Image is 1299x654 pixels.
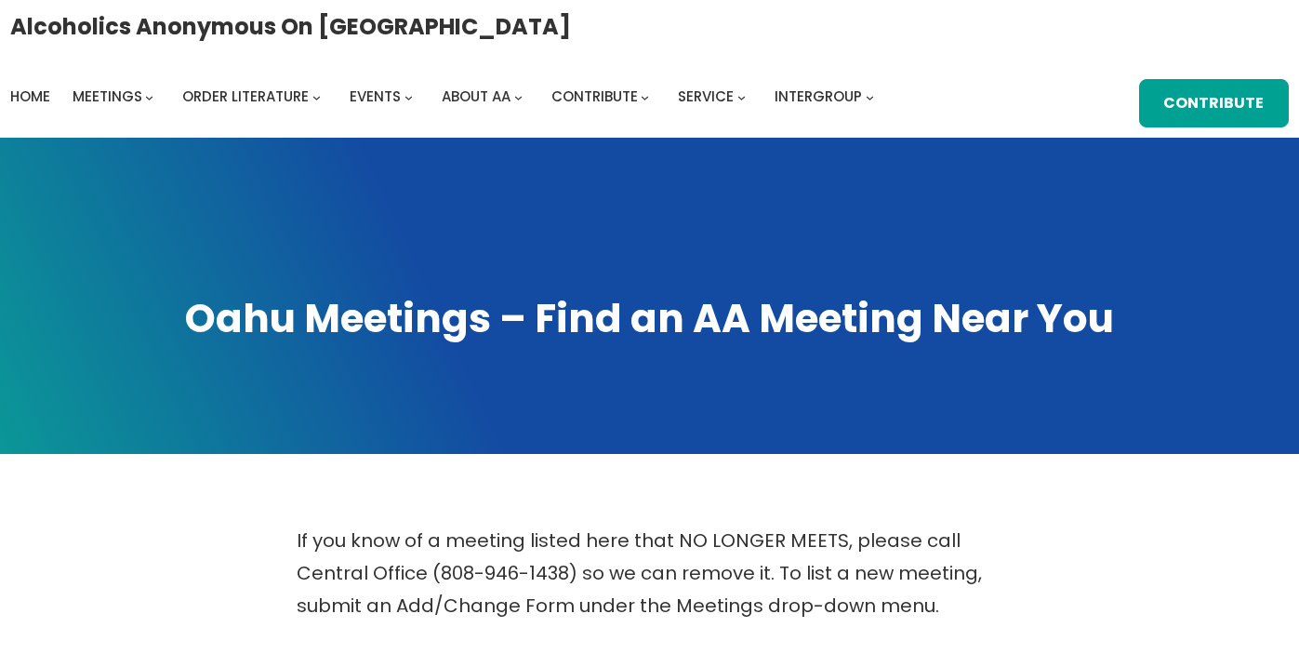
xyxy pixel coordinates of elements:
[551,84,638,110] a: Contribute
[73,87,142,106] span: Meetings
[442,87,510,106] span: About AA
[10,84,50,110] a: Home
[297,525,1003,622] p: If you know of a meeting listed here that NO LONGER MEETS, please call Central Office (808-946-14...
[775,87,862,106] span: Intergroup
[73,84,142,110] a: Meetings
[866,92,874,100] button: Intergroup submenu
[145,92,153,100] button: Meetings submenu
[678,84,734,110] a: Service
[442,84,510,110] a: About AA
[641,92,649,100] button: Contribute submenu
[350,87,401,106] span: Events
[775,84,862,110] a: Intergroup
[182,87,309,106] span: Order Literature
[1139,79,1290,127] a: Contribute
[678,87,734,106] span: Service
[350,84,401,110] a: Events
[514,92,523,100] button: About AA submenu
[10,84,881,110] nav: Intergroup
[10,7,571,47] a: Alcoholics Anonymous on [GEOGRAPHIC_DATA]
[19,292,1280,345] h1: Oahu Meetings – Find an AA Meeting Near You
[737,92,746,100] button: Service submenu
[551,87,638,106] span: Contribute
[404,92,413,100] button: Events submenu
[312,92,321,100] button: Order Literature submenu
[10,87,50,106] span: Home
